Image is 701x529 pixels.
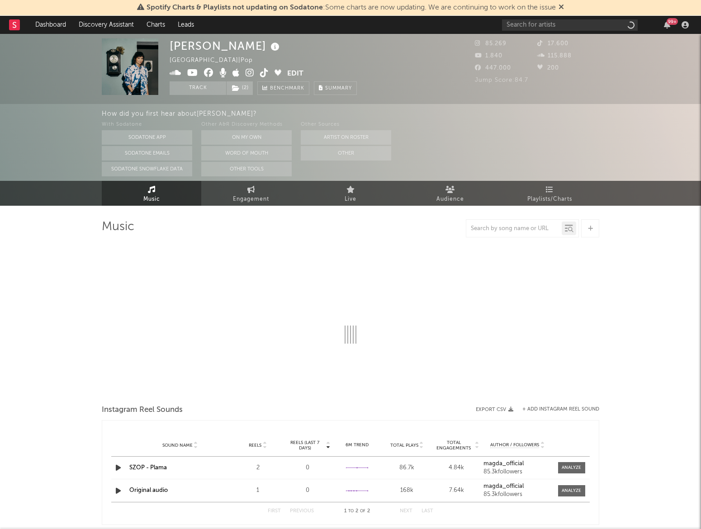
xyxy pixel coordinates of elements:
a: Playlists/Charts [500,181,599,206]
a: magda_official [483,483,551,490]
div: 168k [384,486,430,495]
div: 7.64k [434,486,479,495]
div: 85.3k followers [483,469,551,475]
span: Playlists/Charts [527,194,572,205]
button: Next [400,509,412,514]
button: Word Of Mouth [201,146,292,161]
button: Artist on Roster [301,130,391,145]
span: Reels [249,443,261,448]
div: [GEOGRAPHIC_DATA] | Pop [170,55,263,66]
button: Other [301,146,391,161]
a: Engagement [201,181,301,206]
button: Export CSV [476,407,513,412]
a: magda_official [483,461,551,467]
button: Summary [314,81,357,95]
strong: magda_official [483,483,524,489]
div: 4.84k [434,463,479,472]
a: Original audio [129,487,168,493]
span: Reels (last 7 days) [285,440,325,451]
button: Other Tools [201,162,292,176]
span: Jump Score: 84.7 [475,77,528,83]
button: 99+ [664,21,670,28]
div: 85.3k followers [483,491,551,498]
button: Sodatone Emails [102,146,192,161]
a: Music [102,181,201,206]
div: 86.7k [384,463,430,472]
span: Live [345,194,356,205]
div: With Sodatone [102,119,192,130]
a: SZOP - Plama [129,465,167,471]
button: Last [422,509,433,514]
span: Sound Name [162,443,193,448]
span: 200 [537,65,559,71]
button: Previous [290,509,314,514]
a: Discovery Assistant [72,16,140,34]
span: 85.269 [475,41,507,47]
a: Audience [400,181,500,206]
div: + Add Instagram Reel Sound [513,407,599,412]
div: Other A&R Discovery Methods [201,119,292,130]
span: Engagement [233,194,269,205]
span: of [360,509,365,513]
div: 6M Trend [335,442,380,449]
span: to [348,509,354,513]
button: Sodatone Snowflake Data [102,162,192,176]
div: 0 [285,486,330,495]
span: Total Plays [390,443,418,448]
a: Benchmark [257,81,309,95]
input: Search for artists [502,19,638,31]
span: : Some charts are now updating. We are continuing to work on the issue [147,4,556,11]
button: Sodatone App [102,130,192,145]
div: [PERSON_NAME] [170,38,282,53]
button: First [268,509,281,514]
span: Author / Followers [490,442,539,448]
input: Search by song name or URL [466,225,562,232]
span: Benchmark [270,83,304,94]
span: ( 2 ) [226,81,253,95]
span: 447.000 [475,65,511,71]
button: + Add Instagram Reel Sound [522,407,599,412]
div: 1 [235,486,280,495]
a: Leads [171,16,200,34]
div: Other Sources [301,119,391,130]
div: 1 2 2 [332,506,382,517]
span: Spotify Charts & Playlists not updating on Sodatone [147,4,323,11]
span: Dismiss [559,4,564,11]
div: 2 [235,463,280,472]
div: How did you first hear about [PERSON_NAME] ? [102,109,701,119]
button: On My Own [201,130,292,145]
span: Music [143,194,160,205]
button: (2) [227,81,253,95]
span: 115.888 [537,53,572,59]
span: 1.840 [475,53,502,59]
span: Instagram Reel Sounds [102,405,183,416]
span: Summary [325,86,352,91]
div: 99 + [667,18,678,25]
button: Edit [287,68,303,80]
span: Total Engagements [434,440,474,451]
button: Track [170,81,226,95]
span: Audience [436,194,464,205]
strong: magda_official [483,461,524,467]
div: 0 [285,463,330,472]
a: Charts [140,16,171,34]
a: Dashboard [29,16,72,34]
span: 17.600 [537,41,568,47]
a: Live [301,181,400,206]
